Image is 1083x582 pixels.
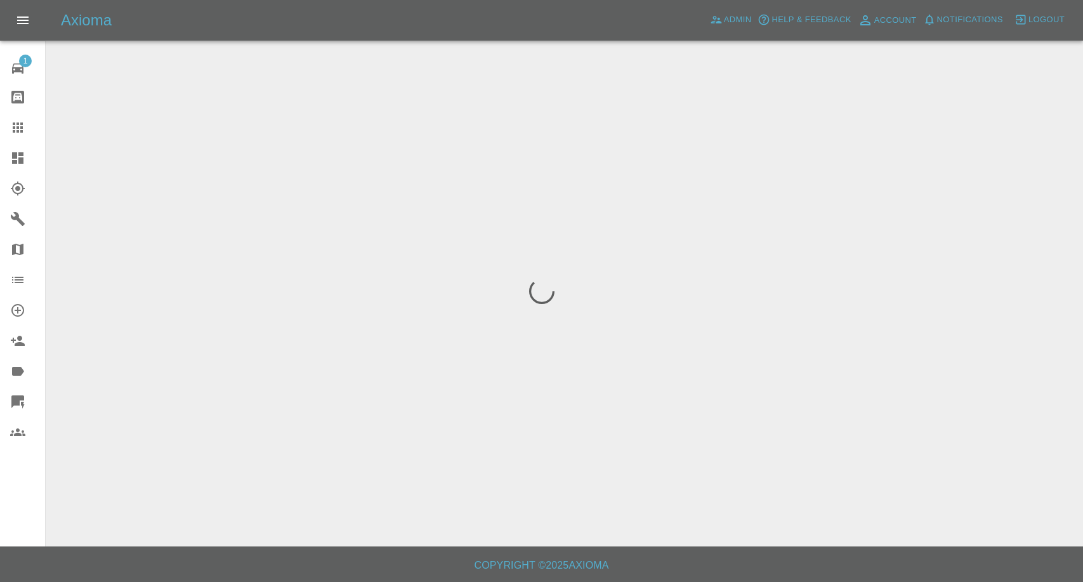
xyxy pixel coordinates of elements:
[10,557,1073,574] h6: Copyright © 2025 Axioma
[754,10,854,30] button: Help & Feedback
[61,10,112,30] h5: Axioma
[8,5,38,36] button: Open drawer
[937,13,1003,27] span: Notifications
[874,13,917,28] span: Account
[707,10,755,30] a: Admin
[19,55,32,67] span: 1
[724,13,752,27] span: Admin
[1028,13,1065,27] span: Logout
[771,13,851,27] span: Help & Feedback
[855,10,920,30] a: Account
[1011,10,1068,30] button: Logout
[920,10,1006,30] button: Notifications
